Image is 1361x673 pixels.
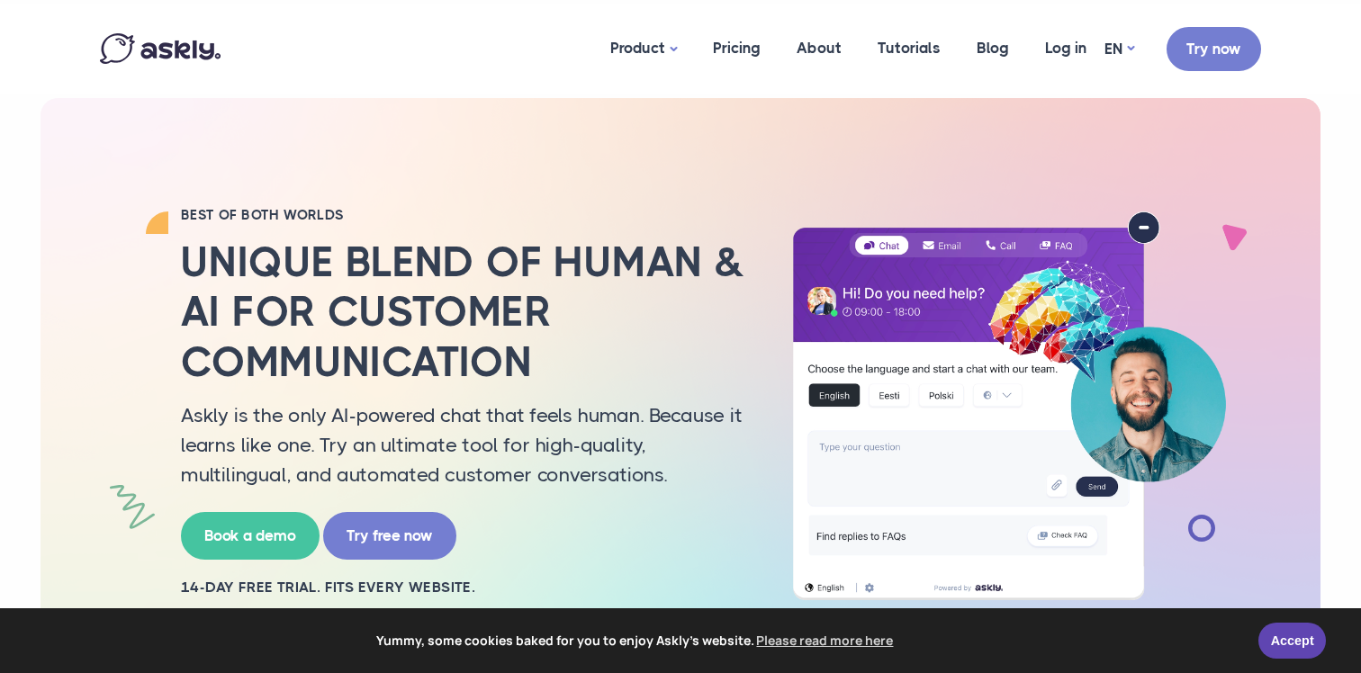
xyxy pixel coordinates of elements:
a: Tutorials [860,4,959,92]
h2: BEST OF BOTH WORLDS [181,206,748,224]
a: Accept [1258,623,1326,659]
a: Log in [1027,4,1104,92]
a: Blog [959,4,1027,92]
a: learn more about cookies [754,627,897,654]
a: Try free now [323,512,456,560]
a: Pricing [695,4,779,92]
img: AI multilingual chat [775,211,1243,600]
p: Askly is the only AI-powered chat that feels human. Because it learns like one. Try an ultimate t... [181,400,748,489]
a: About [779,4,860,92]
h2: Unique blend of human & AI for customer communication [181,238,748,387]
img: Askly [100,33,221,64]
a: Book a demo [181,512,320,560]
a: Product [592,4,695,94]
a: EN [1104,36,1134,62]
h2: 14-day free trial. Fits every website. [181,578,748,597]
a: Try now [1167,27,1261,71]
span: Yummy, some cookies baked for you to enjoy Askly's website. [26,627,1246,654]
